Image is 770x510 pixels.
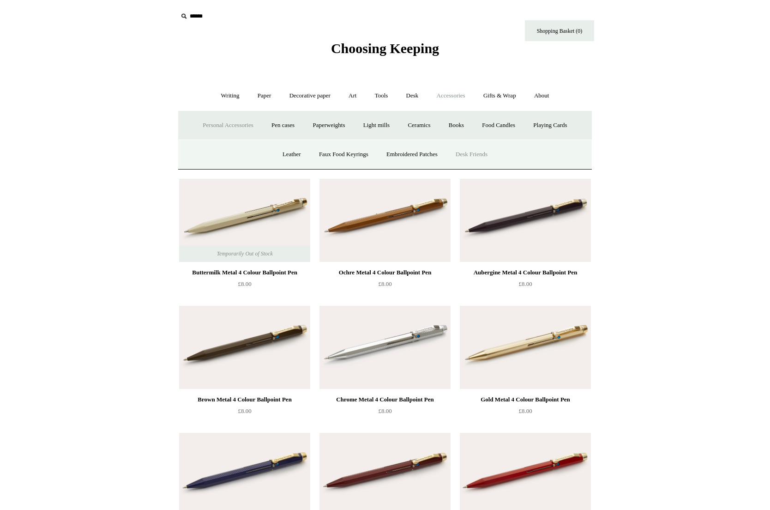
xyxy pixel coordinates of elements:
[319,306,451,389] img: Chrome Metal 4 Colour Ballpoint Pen
[304,113,353,138] a: Paperweights
[460,306,591,389] a: Gold Metal 4 Colour Ballpoint Pen Gold Metal 4 Colour Ballpoint Pen
[179,306,310,389] a: Brown Metal 4 Colour Ballpoint Pen Brown Metal 4 Colour Ballpoint Pen
[398,84,427,108] a: Desk
[281,84,339,108] a: Decorative paper
[331,48,439,55] a: Choosing Keeping
[238,280,251,287] span: £8.00
[460,267,591,305] a: Aubergine Metal 4 Colour Ballpoint Pen £8.00
[207,245,282,262] span: Temporarily Out of Stock
[340,84,365,108] a: Art
[367,84,397,108] a: Tools
[525,113,575,138] a: Playing Cards
[475,84,524,108] a: Gifts & Wrap
[460,306,591,389] img: Gold Metal 4 Colour Ballpoint Pen
[460,179,591,262] img: Aubergine Metal 4 Colour Ballpoint Pen
[474,113,523,138] a: Food Candles
[378,142,446,167] a: Embroidered Patches
[440,113,472,138] a: Books
[311,142,377,167] a: Faux Food Keyrings
[518,280,532,287] span: £8.00
[238,407,251,414] span: £8.00
[179,306,310,389] img: Brown Metal 4 Colour Ballpoint Pen
[249,84,280,108] a: Paper
[179,394,310,432] a: Brown Metal 4 Colour Ballpoint Pen £8.00
[179,179,310,262] img: Buttermilk Metal 4 Colour Ballpoint Pen
[213,84,248,108] a: Writing
[525,20,594,41] a: Shopping Basket (0)
[179,179,310,262] a: Buttermilk Metal 4 Colour Ballpoint Pen Buttermilk Metal 4 Colour Ballpoint Pen Temporarily Out o...
[378,407,391,414] span: £8.00
[460,394,591,432] a: Gold Metal 4 Colour Ballpoint Pen £8.00
[319,267,451,305] a: Ochre Metal 4 Colour Ballpoint Pen £8.00
[462,394,589,405] div: Gold Metal 4 Colour Ballpoint Pen
[355,113,398,138] a: Light mills
[378,280,391,287] span: £8.00
[319,179,451,262] a: Ochre Metal 4 Colour Ballpoint Pen Ochre Metal 4 Colour Ballpoint Pen
[274,142,309,167] a: Leather
[322,267,448,278] div: Ochre Metal 4 Colour Ballpoint Pen
[319,179,451,262] img: Ochre Metal 4 Colour Ballpoint Pen
[319,306,451,389] a: Chrome Metal 4 Colour Ballpoint Pen Chrome Metal 4 Colour Ballpoint Pen
[319,394,451,432] a: Chrome Metal 4 Colour Ballpoint Pen £8.00
[322,394,448,405] div: Chrome Metal 4 Colour Ballpoint Pen
[428,84,474,108] a: Accessories
[194,113,261,138] a: Personal Accessories
[462,267,589,278] div: Aubergine Metal 4 Colour Ballpoint Pen
[181,394,308,405] div: Brown Metal 4 Colour Ballpoint Pen
[179,267,310,305] a: Buttermilk Metal 4 Colour Ballpoint Pen £8.00
[399,113,439,138] a: Ceramics
[181,267,308,278] div: Buttermilk Metal 4 Colour Ballpoint Pen
[331,41,439,56] span: Choosing Keeping
[460,179,591,262] a: Aubergine Metal 4 Colour Ballpoint Pen Aubergine Metal 4 Colour Ballpoint Pen
[526,84,558,108] a: About
[518,407,532,414] span: £8.00
[447,142,496,167] a: Desk Friends
[263,113,303,138] a: Pen cases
